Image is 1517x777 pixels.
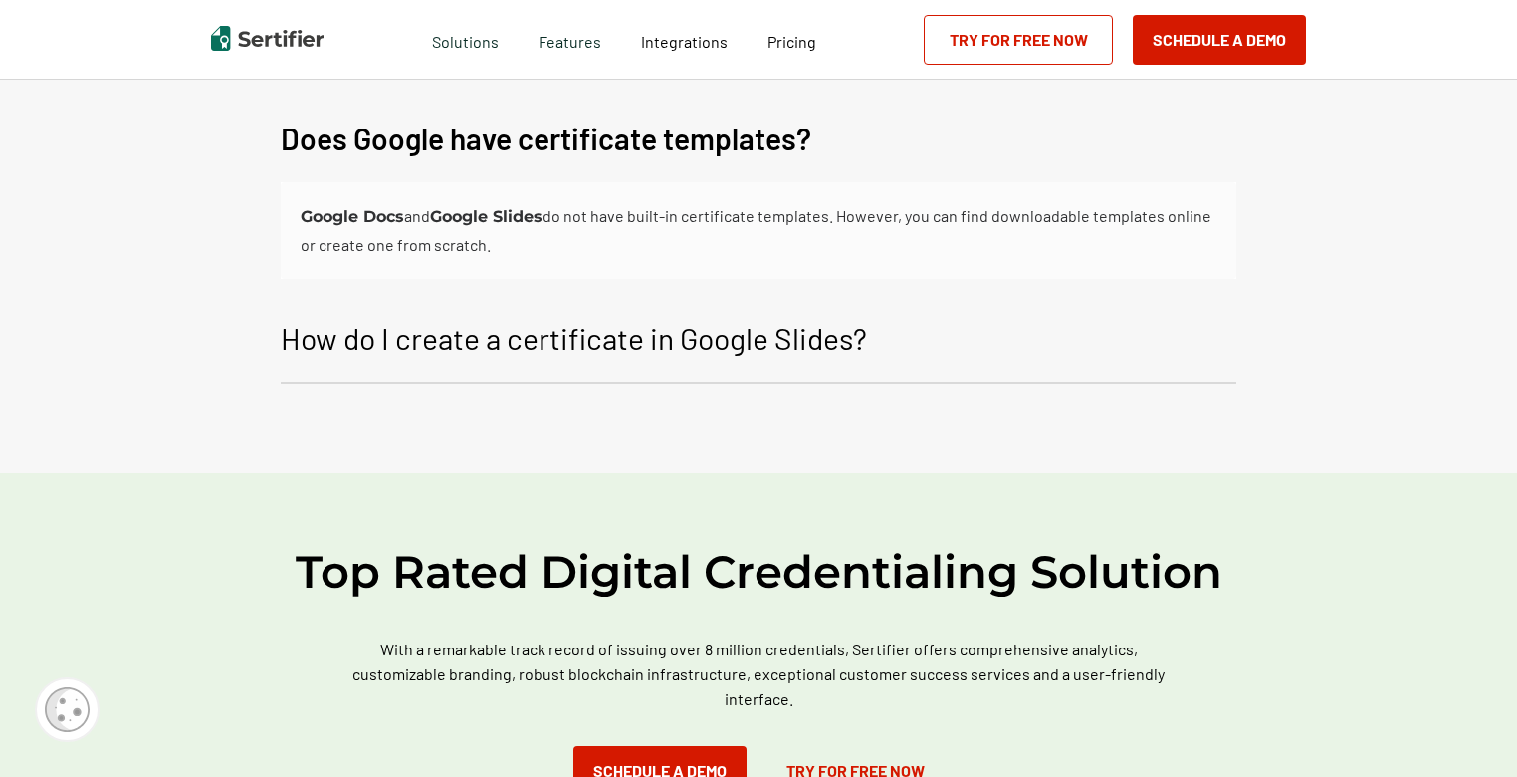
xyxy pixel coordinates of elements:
span: Features [539,27,601,52]
div: Does Google have certificate templates? [281,182,1236,280]
p: With a remarkable track record of issuing over 8 million credentials, Sertifier offers comprehens... [340,637,1177,711]
button: Schedule a Demo [1133,15,1306,65]
p: Does Google have certificate templates? [281,115,811,162]
a: Integrations [641,27,728,52]
iframe: Chat Widget [1417,681,1517,777]
img: Cookie Popup Icon [45,687,90,732]
span: Solutions [432,27,499,52]
button: Does Google have certificate templates? [281,100,1236,182]
span: Integrations [641,32,728,51]
a: Try for Free Now [924,15,1113,65]
span: Pricing [767,32,816,51]
div: and do not have built-in certificate templates. However, you can find downloadable templates onli... [301,202,1216,260]
b: Google Docs [301,207,404,226]
img: Sertifier | Digital Credentialing Platform [211,26,324,51]
a: Pricing [767,27,816,52]
p: How do I create a certificate in Google Slides? [281,314,867,362]
h2: Top Rated Digital Credentialing Solution [161,543,1356,601]
b: Google Slides [430,207,542,226]
button: How do I create a certificate in Google Slides? [281,299,1236,384]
